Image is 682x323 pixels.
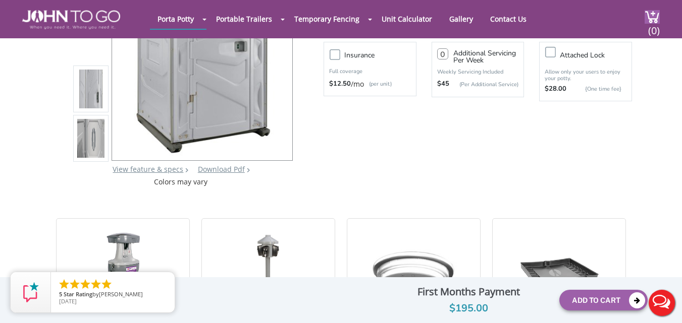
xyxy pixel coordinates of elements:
[437,48,448,59] input: 0
[642,283,682,323] button: Live Chat
[645,10,660,24] img: cart a
[386,283,552,300] div: First Months Payment
[64,290,92,298] span: Star Rating
[545,84,566,94] strong: $28.00
[483,9,534,29] a: Contact Us
[571,84,621,94] p: {One time fee}
[21,282,41,302] img: Review Rating
[113,164,183,174] a: View feature & specs
[59,297,77,305] span: [DATE]
[247,168,250,172] img: chevron.png
[245,231,291,312] img: 19
[96,231,149,312] img: 19
[559,290,648,310] button: Add To Cart
[329,79,411,89] div: /mo
[79,278,91,290] li: 
[437,79,449,89] strong: $45
[90,278,102,290] li: 
[437,68,519,76] p: Weekly Servicing Included
[99,290,143,298] span: [PERSON_NAME]
[59,291,167,298] span: by
[58,278,70,290] li: 
[357,231,470,312] img: 19
[100,278,113,290] li: 
[198,164,245,174] a: Download Pdf
[344,49,421,61] h3: Insurance
[69,278,81,290] li: 
[77,20,104,257] img: Product
[59,290,62,298] span: 5
[648,16,660,37] span: (0)
[519,231,600,312] img: 19
[364,79,392,89] p: (per unit)
[208,9,280,29] a: Portable Trailers
[386,300,552,316] div: $195.00
[329,79,351,89] strong: $12.50
[442,9,481,29] a: Gallery
[22,10,120,29] img: JOHN to go
[287,9,367,29] a: Temporary Fencing
[545,69,626,82] p: Allow only your users to enjoy your potty.
[329,67,411,77] p: Full coverage
[374,9,440,29] a: Unit Calculator
[73,177,289,187] div: Colors may vary
[150,9,201,29] a: Porta Potty
[453,50,519,64] h3: Additional Servicing Per Week
[560,49,637,61] h3: Attached lock
[185,168,188,172] img: right arrow icon
[449,81,519,88] p: (Per Additional Service)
